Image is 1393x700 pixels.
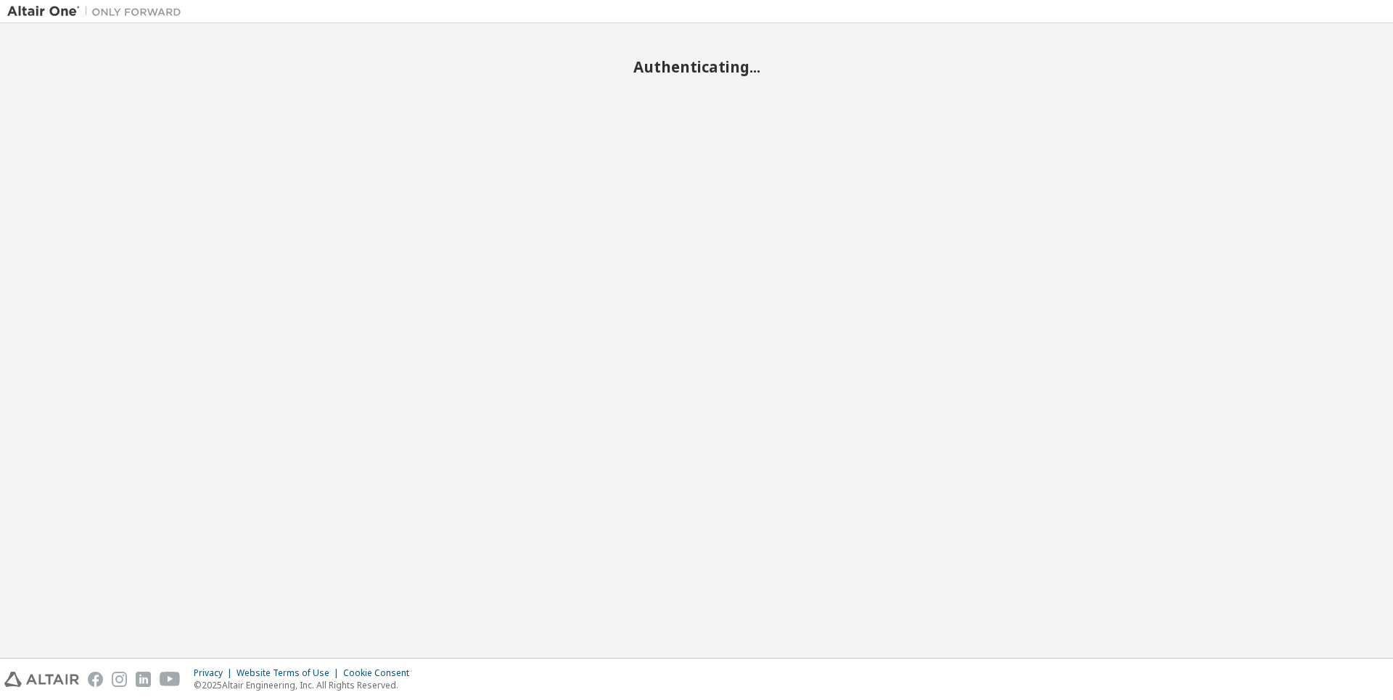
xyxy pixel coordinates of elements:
[237,667,343,679] div: Website Terms of Use
[7,4,189,19] img: Altair One
[343,667,418,679] div: Cookie Consent
[194,667,237,679] div: Privacy
[4,672,79,687] img: altair_logo.svg
[136,672,151,687] img: linkedin.svg
[194,679,418,691] p: © 2025 Altair Engineering, Inc. All Rights Reserved.
[7,57,1386,76] h2: Authenticating...
[88,672,103,687] img: facebook.svg
[160,672,181,687] img: youtube.svg
[112,672,127,687] img: instagram.svg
